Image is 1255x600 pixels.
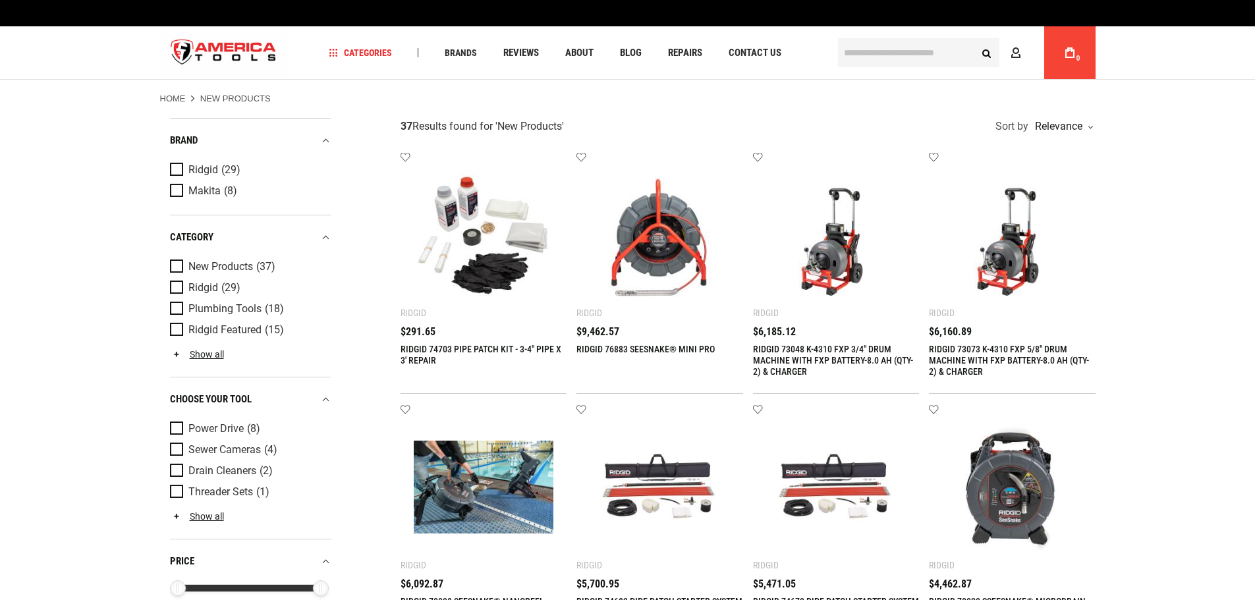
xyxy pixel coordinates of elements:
div: category [170,229,331,246]
img: RIDGID 74703 PIPE PATCH KIT - 3-4 [414,165,554,306]
a: Plumbing Tools (18) [170,302,328,316]
span: (8) [247,423,260,435]
div: Ridgid [753,560,779,570]
div: price [170,553,331,570]
a: Show all [170,349,224,360]
span: $6,185.12 [753,327,796,337]
div: Ridgid [753,308,779,318]
a: Ridgid (29) [170,163,328,177]
div: Ridgid [401,560,426,570]
a: Threader Sets (1) [170,485,328,499]
img: RIDGID 70023 SSEESNAKE® MICRODRAIN APX WITH TRUSENSE [942,417,1082,557]
div: Ridgid [929,560,955,570]
img: America Tools [160,28,288,78]
div: Ridgid [929,308,955,318]
button: Search [974,40,999,65]
a: Makita (8) [170,184,328,198]
div: Ridgid [401,308,426,318]
img: RIDGID 74673 PIPE PATCH STARTER SYSTEM - 3-4 [766,417,906,557]
a: RIDGID 73073 K-4310 FXP 5/8" DRUM MACHINE WITH FXP BATTERY-8.0 AH (QTY-2) & CHARGER [929,344,1089,377]
span: 0 [1076,55,1080,62]
span: (2) [260,466,273,477]
span: $4,462.87 [929,579,972,589]
span: $6,160.89 [929,327,972,337]
span: Ridgid [188,164,218,176]
span: Power Drive [188,423,244,435]
span: Threader Sets [188,486,253,498]
div: Results found for ' ' [401,120,564,134]
span: Repairs [668,48,702,58]
a: Reviews [497,44,545,62]
span: Reviews [503,48,539,58]
a: Home [160,93,186,105]
strong: 37 [401,120,412,132]
span: Brands [445,48,477,57]
span: $5,471.05 [753,579,796,589]
a: Show all [170,511,224,522]
div: Relevance [1032,121,1092,132]
img: RIDGID 74683 PIPE PATCH STARTER SYSTEM - 4-6 [590,417,730,557]
span: Contact Us [729,48,781,58]
span: Ridgid Featured [188,324,262,336]
span: Sewer Cameras [188,444,261,456]
span: (8) [224,186,237,197]
strong: New Products [200,94,271,103]
span: Sort by [995,121,1028,132]
span: (29) [221,165,240,176]
a: About [559,44,600,62]
div: Ridgid [576,560,602,570]
a: store logo [160,28,288,78]
img: RIDGID 76883 SEESNAKE® MINI PRO [590,165,730,306]
a: RIDGID 73048 K-4310 FXP 3/4" DRUM MACHINE WITH FXP BATTERY-8.0 AH (QTY-2) & CHARGER [753,344,913,377]
a: Repairs [662,44,708,62]
div: Brand [170,132,331,150]
a: New Products (37) [170,259,328,274]
span: Plumbing Tools [188,303,262,315]
a: Contact Us [723,44,787,62]
span: Categories [329,48,392,57]
span: About [565,48,594,58]
a: Blog [614,44,648,62]
a: RIDGID 76883 SEESNAKE® MINI PRO [576,344,715,354]
a: 0 [1057,26,1082,79]
a: Ridgid Featured (15) [170,323,328,337]
img: RIDGID 70038 SEESNAKE® NANOREEL INSPECTION CAMERA [414,417,554,557]
span: (4) [264,445,277,456]
span: $9,462.57 [576,327,619,337]
a: Drain Cleaners (2) [170,464,328,478]
span: Makita [188,185,221,197]
span: (29) [221,283,240,294]
span: $5,700.95 [576,579,619,589]
span: (18) [265,304,284,315]
div: Ridgid [576,308,602,318]
span: Ridgid [188,282,218,294]
span: (15) [265,325,284,336]
a: Brands [439,44,483,62]
span: $291.65 [401,327,435,337]
a: Ridgid (29) [170,281,328,295]
span: $6,092.87 [401,579,443,589]
span: Blog [620,48,642,58]
span: New Products [188,261,253,273]
a: RIDGID 74703 PIPE PATCH KIT - 3-4" PIPE X 3' REPAIR [401,344,561,366]
span: Drain Cleaners [188,465,256,477]
span: (1) [256,487,269,498]
span: New Products [497,120,562,132]
img: RIDGID 73048 K-4310 FXP 3/4 [766,165,906,306]
a: Power Drive (8) [170,422,328,436]
div: Choose Your Tool [170,391,331,408]
a: Categories [323,44,398,62]
span: (37) [256,261,275,273]
img: RIDGID 73073 K-4310 FXP 5/8 [942,165,1082,306]
a: Sewer Cameras (4) [170,443,328,457]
